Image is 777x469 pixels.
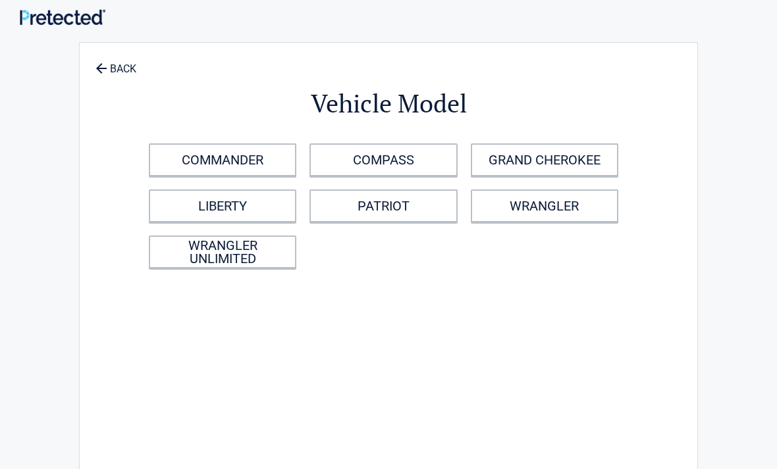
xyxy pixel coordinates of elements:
[149,143,296,176] a: COMMANDER
[309,189,457,222] a: PATRIOT
[149,189,296,222] a: LIBERTY
[471,189,618,222] a: WRANGLER
[20,9,105,25] img: Main Logo
[152,87,625,120] h2: Vehicle Model
[93,51,139,74] a: BACK
[309,143,457,176] a: COMPASS
[149,235,296,268] a: WRANGLER UNLIMITED
[471,143,618,176] a: GRAND CHEROKEE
